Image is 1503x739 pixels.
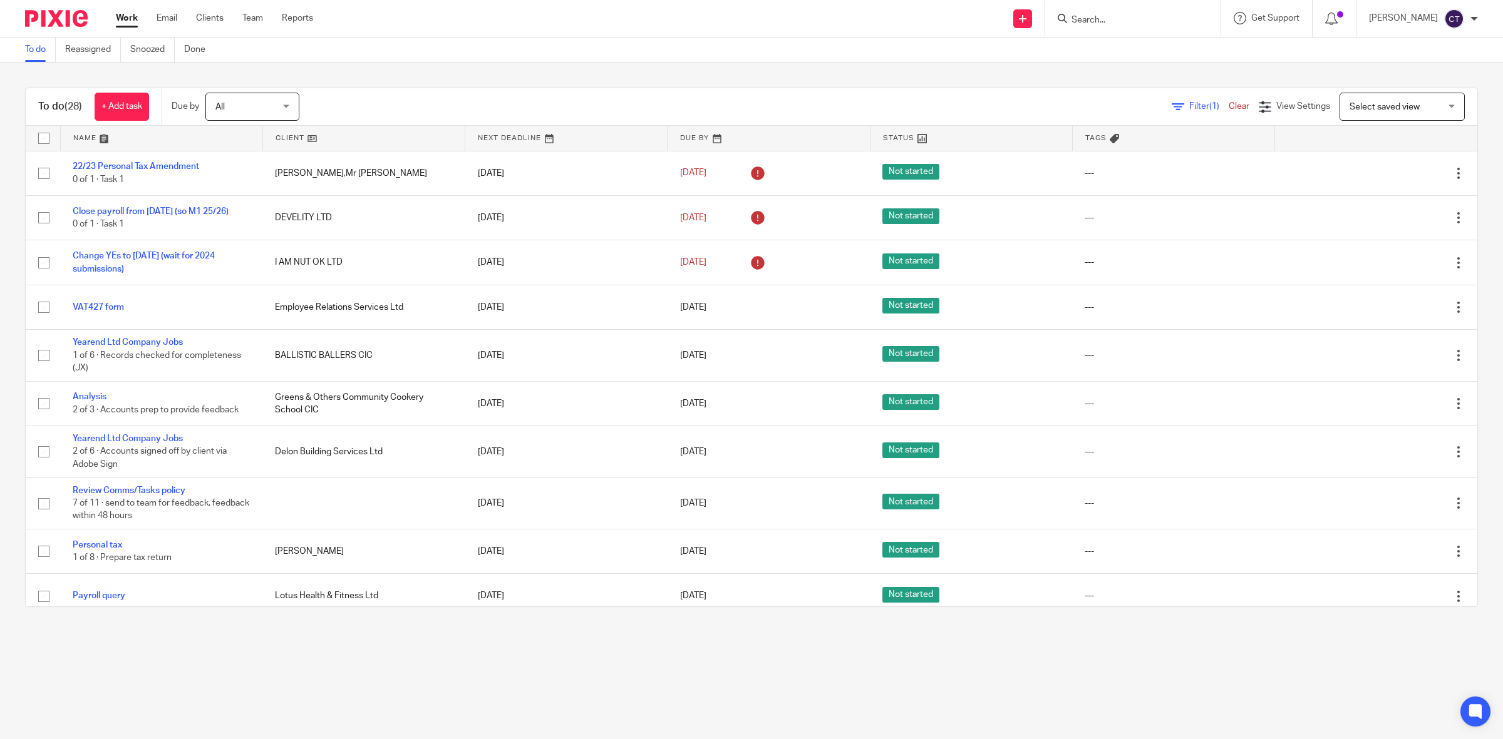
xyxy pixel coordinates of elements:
[680,351,706,360] span: [DATE]
[882,164,939,180] span: Not started
[184,38,215,62] a: Done
[73,392,106,401] a: Analysis
[73,499,249,521] span: 7 of 11 · send to team for feedback, feedback within 48 hours
[73,303,124,312] a: VAT427 form
[680,399,706,408] span: [DATE]
[1085,301,1262,313] div: ---
[25,38,56,62] a: To do
[262,529,465,574] td: [PERSON_NAME]
[73,220,124,228] span: 0 of 1 · Task 1
[882,346,939,362] span: Not started
[73,553,172,562] span: 1 of 8 · Prepare tax return
[680,447,706,456] span: [DATE]
[73,252,215,273] a: Change YEs to [DATE] (wait for 2024 submissions)
[73,447,227,469] span: 2 of 6 · Accounts signed off by client via Adobe Sign
[882,253,939,269] span: Not started
[1085,212,1262,224] div: ---
[882,542,939,558] span: Not started
[262,330,465,381] td: BALLISTIC BALLERS CIC
[465,381,668,426] td: [DATE]
[73,338,183,347] a: Yearend Ltd Company Jobs
[680,547,706,556] span: [DATE]
[73,591,125,600] a: Payroll query
[1276,102,1330,111] span: View Settings
[116,12,138,24] a: Work
[465,240,668,285] td: [DATE]
[882,394,939,410] span: Not started
[73,434,183,443] a: Yearend Ltd Company Jobs
[73,207,229,216] a: Close payroll from [DATE] (so M1 25/26)
[882,494,939,509] span: Not started
[1085,135,1107,141] span: Tags
[465,574,668,618] td: [DATE]
[1229,102,1249,111] a: Clear
[1085,497,1262,509] div: ---
[1085,589,1262,602] div: ---
[680,303,706,312] span: [DATE]
[680,213,706,222] span: [DATE]
[282,12,313,24] a: Reports
[465,151,668,195] td: [DATE]
[1085,349,1262,362] div: ---
[1085,167,1262,180] div: ---
[130,38,175,62] a: Snoozed
[73,541,122,549] a: Personal tax
[172,100,199,113] p: Due by
[262,574,465,618] td: Lotus Health & Fitness Ltd
[1251,14,1299,23] span: Get Support
[465,477,668,529] td: [DATE]
[1444,9,1464,29] img: svg%3E
[196,12,224,24] a: Clients
[1070,15,1183,26] input: Search
[73,351,241,373] span: 1 of 6 · Records checked for completeness (JX)
[1085,545,1262,558] div: ---
[465,529,668,574] td: [DATE]
[262,381,465,426] td: Greens & Others Community Cookery School CIC
[65,101,82,111] span: (28)
[680,169,706,178] span: [DATE]
[465,195,668,240] td: [DATE]
[73,405,239,414] span: 2 of 3 · Accounts prep to provide feedback
[157,12,177,24] a: Email
[882,298,939,313] span: Not started
[262,240,465,285] td: I AM NUT OK LTD
[882,442,939,458] span: Not started
[65,38,121,62] a: Reassigned
[1085,446,1262,458] div: ---
[680,499,706,507] span: [DATE]
[1189,102,1229,111] span: Filter
[1369,12,1438,24] p: [PERSON_NAME]
[1085,397,1262,410] div: ---
[262,195,465,240] td: DEVELITY LTD
[262,426,465,477] td: Delon Building Services Ltd
[1209,102,1219,111] span: (1)
[1350,103,1420,111] span: Select saved view
[465,285,668,329] td: [DATE]
[882,587,939,603] span: Not started
[882,208,939,224] span: Not started
[95,93,149,121] a: + Add task
[465,426,668,477] td: [DATE]
[680,592,706,601] span: [DATE]
[73,175,124,184] span: 0 of 1 · Task 1
[215,103,225,111] span: All
[73,486,185,495] a: Review Comms/Tasks policy
[262,285,465,329] td: Employee Relations Services Ltd
[242,12,263,24] a: Team
[25,10,88,27] img: Pixie
[73,162,199,171] a: 22/23 Personal Tax Amendment
[262,151,465,195] td: [PERSON_NAME],Mr [PERSON_NAME]
[1085,256,1262,268] div: ---
[680,258,706,267] span: [DATE]
[38,100,82,113] h1: To do
[465,330,668,381] td: [DATE]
